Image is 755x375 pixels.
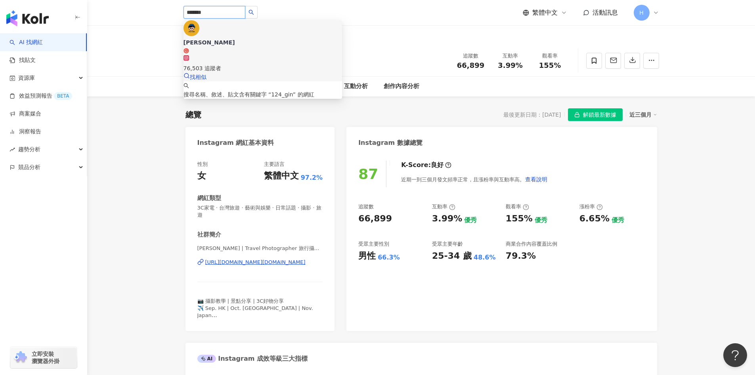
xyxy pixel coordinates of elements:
[401,161,451,169] div: K-Score :
[579,203,603,210] div: 漲粉率
[197,138,274,147] div: Instagram 網紅基本資料
[264,170,299,182] div: 繁體中文
[13,351,28,364] img: chrome extension
[248,10,254,15] span: search
[197,354,308,363] div: Instagram 成效等級三大指標
[358,213,392,225] div: 66,899
[10,110,41,118] a: 商案媒合
[183,38,342,46] div: [PERSON_NAME]
[10,128,41,136] a: 洞察報告
[190,74,206,80] span: 找相似
[183,90,342,99] div: 搜尋名稱、敘述、貼文含有關鍵字 “ ” 的網紅
[506,250,536,262] div: 79.3%
[384,82,419,91] div: 創作內容分析
[456,52,486,60] div: 追蹤數
[432,203,455,210] div: 互動率
[525,176,547,183] span: 查看說明
[10,347,77,368] a: chrome extension立即安裝 瀏覽器外掛
[264,161,285,168] div: 主要語言
[358,138,422,147] div: Instagram 數據總覽
[197,161,208,168] div: 性別
[535,216,547,225] div: 優秀
[464,216,477,225] div: 優秀
[18,140,40,158] span: 趨勢分析
[197,204,323,219] span: 3C家電 · 台灣旅遊 · 藝術與娛樂 · 日常話題 · 攝影 · 旅遊
[503,112,561,118] div: 最後更新日期：[DATE]
[10,147,15,152] span: rise
[10,38,43,46] a: searchAI 找網紅
[6,10,49,26] img: logo
[525,171,548,187] button: 查看說明
[183,74,206,80] a: 找相似
[197,355,216,363] div: AI
[432,250,472,262] div: 25-34 歲
[10,92,72,100] a: 效益預測報告BETA
[535,52,565,60] div: 觀看率
[18,158,40,176] span: 競品分析
[539,62,561,69] span: 155%
[506,213,533,225] div: 155%
[583,109,616,121] span: 解鎖最新數據
[639,8,644,17] span: H
[593,9,618,16] span: 活動訊息
[358,203,374,210] div: 追蹤數
[431,161,443,169] div: 良好
[568,108,623,121] button: 解鎖最新數據
[358,240,389,248] div: 受眾主要性別
[474,253,496,262] div: 48.6%
[358,166,378,182] div: 87
[301,173,323,182] span: 97.2%
[197,170,206,182] div: 女
[358,250,376,262] div: 男性
[197,231,221,239] div: 社群簡介
[205,259,306,266] div: [URL][DOMAIN_NAME][DOMAIN_NAME]
[197,259,323,266] a: [URL][DOMAIN_NAME][DOMAIN_NAME]
[197,194,221,202] div: 網紅類型
[271,91,293,98] span: 124_gin
[183,20,199,36] img: KOL Avatar
[495,52,526,60] div: 互動率
[612,216,624,225] div: 優秀
[432,213,462,225] div: 3.99%
[378,253,400,262] div: 66.3%
[18,69,35,87] span: 資源庫
[344,82,368,91] div: 互動分析
[197,298,313,326] span: 📷 攝影教學 | 景點分享 | 3C好物分享 ✈️ Sep. HK | Oct. [GEOGRAPHIC_DATA] | Nov. Japan 💌 [EMAIL_ADDRESS][DOMAIN_...
[579,213,610,225] div: 6.65%
[532,8,558,17] span: 繁體中文
[183,83,189,88] span: search
[457,61,484,69] span: 66,899
[506,240,557,248] div: 商業合作內容覆蓋比例
[723,343,747,367] iframe: Help Scout Beacon - Open
[183,64,342,73] div: 76,503 追蹤者
[10,56,36,64] a: 找貼文
[401,171,548,187] div: 近期一到三個月發文頻率正常，且漲粉率與互動率高。
[32,350,59,365] span: 立即安裝 瀏覽器外掛
[432,240,463,248] div: 受眾主要年齡
[197,245,323,252] span: [PERSON_NAME] | Travel Photographer 旅行攝影 | serena.ycc
[506,203,529,210] div: 觀看率
[629,110,657,120] div: 近三個月
[185,109,201,120] div: 總覽
[498,62,522,69] span: 3.99%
